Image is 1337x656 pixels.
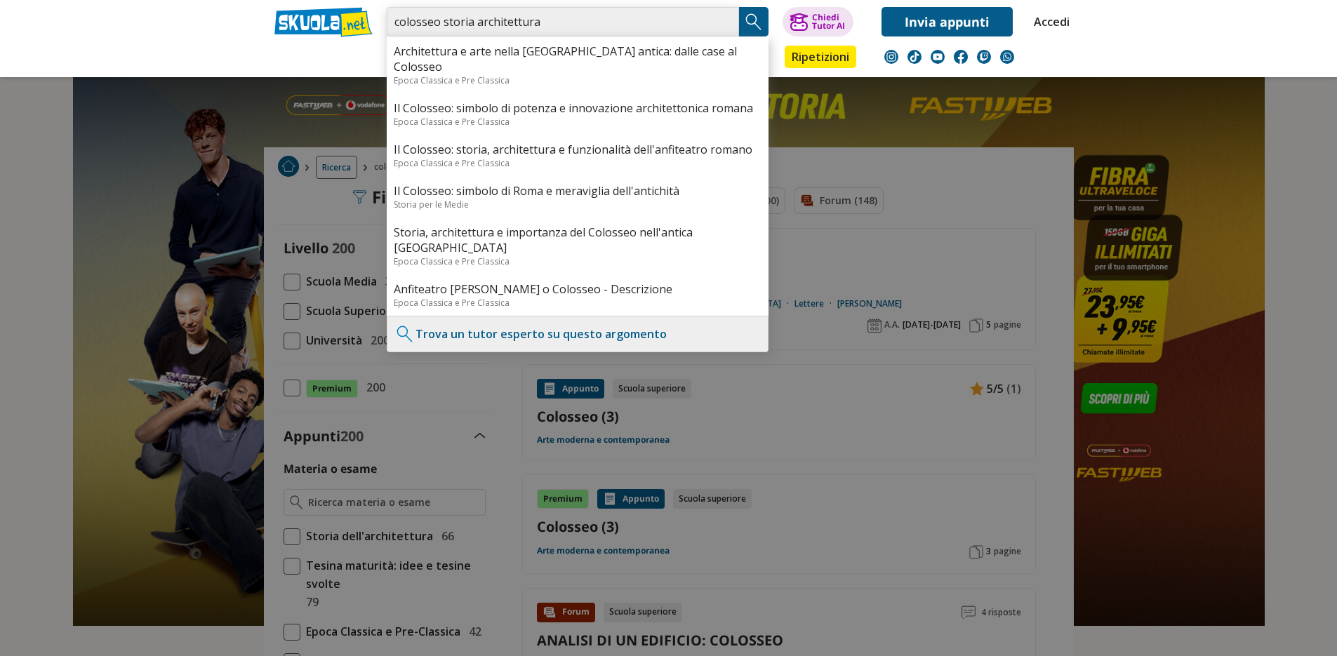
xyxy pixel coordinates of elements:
img: twitch [977,50,991,64]
a: Storia, architettura e importanza del Colosseo nell'antica [GEOGRAPHIC_DATA] [394,225,761,255]
div: Epoca Classica e Pre Classica [394,255,761,267]
img: youtube [931,50,945,64]
a: Il Colosseo: simbolo di potenza e innovazione architettonica romana [394,100,761,116]
a: Architettura e arte nella [GEOGRAPHIC_DATA] antica: dalle case al Colosseo [394,43,761,74]
a: Appunti [383,46,446,71]
div: Epoca Classica e Pre Classica [394,116,761,128]
div: Epoca Classica e Pre Classica [394,157,761,169]
div: Epoca Classica e Pre Classica [394,297,761,309]
div: Chiedi Tutor AI [812,13,845,30]
img: Cerca appunti, riassunti o versioni [743,11,764,32]
a: Invia appunti [882,7,1013,36]
div: Storia per le Medie [394,199,761,210]
a: Ripetizioni [785,46,856,68]
a: Il Colosseo: storia, architettura e funzionalità dell'anfiteatro romano [394,142,761,157]
input: Cerca appunti, riassunti o versioni [387,7,739,36]
button: Search Button [739,7,769,36]
img: facebook [954,50,968,64]
a: Trova un tutor esperto su questo argomento [415,326,667,342]
img: WhatsApp [1000,50,1014,64]
a: Accedi [1034,7,1063,36]
img: Trova un tutor esperto [394,323,415,344]
img: tiktok [907,50,922,64]
div: Epoca Classica e Pre Classica [394,74,761,86]
button: ChiediTutor AI [783,7,853,36]
a: Il Colosseo: simbolo di Roma e meraviglia dell'antichità [394,183,761,199]
a: Anfiteatro [PERSON_NAME] o Colosseo - Descrizione [394,281,761,297]
img: instagram [884,50,898,64]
